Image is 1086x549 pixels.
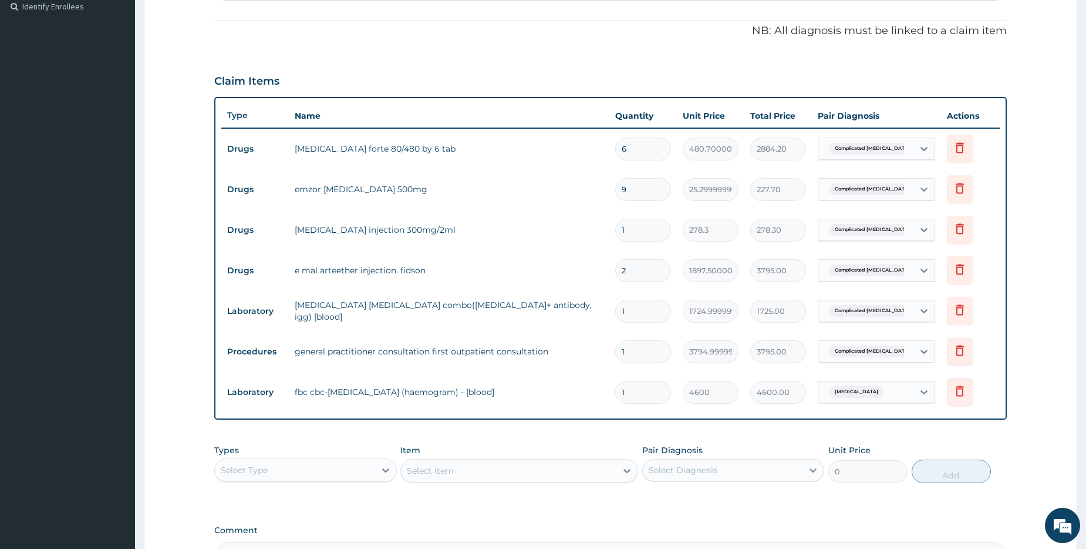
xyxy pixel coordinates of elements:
h3: Claim Items [214,75,279,88]
div: Select Type [221,464,268,476]
th: Unit Price [677,104,744,128]
td: e mal arteether injection. fidson [289,259,609,282]
td: Laboratory [221,381,289,403]
td: Drugs [221,138,289,160]
td: fbc cbc-[MEDICAL_DATA] (haemogram) - [blood] [289,380,609,404]
img: d_794563401_company_1708531726252_794563401 [22,59,48,88]
span: [MEDICAL_DATA] [829,386,884,398]
p: NB: All diagnosis must be linked to a claim item [214,24,1007,39]
label: Comment [214,525,1007,535]
td: Procedures [221,341,289,363]
label: Pair Diagnosis [642,444,703,456]
th: Type [221,105,289,126]
span: Complicated [MEDICAL_DATA] [829,265,916,276]
label: Types [214,446,239,456]
td: Laboratory [221,300,289,322]
td: Drugs [221,219,289,241]
div: Chat with us now [61,66,197,81]
td: [MEDICAL_DATA] forte 80/480 by 6 tab [289,137,609,160]
td: Drugs [221,260,289,282]
td: emzor [MEDICAL_DATA] 500mg [289,178,609,201]
button: Add [912,460,991,483]
span: We're online! [68,148,162,267]
span: Complicated [MEDICAL_DATA] [829,305,916,317]
th: Pair Diagnosis [812,104,941,128]
span: Complicated [MEDICAL_DATA] [829,183,916,195]
th: Name [289,104,609,128]
span: Complicated [MEDICAL_DATA] [829,143,916,155]
textarea: Type your message and hit 'Enter' [6,321,224,362]
label: Unit Price [828,444,871,456]
td: [MEDICAL_DATA] injection 300mg/2ml [289,218,609,242]
div: Minimize live chat window [193,6,221,34]
label: Item [400,444,420,456]
td: [MEDICAL_DATA] [MEDICAL_DATA] combo([MEDICAL_DATA]+ antibody, igg) [blood] [289,293,609,329]
th: Quantity [609,104,677,128]
span: Complicated [MEDICAL_DATA] [829,224,916,236]
th: Actions [941,104,1000,128]
div: Select Diagnosis [649,464,717,476]
th: Total Price [744,104,812,128]
span: Complicated [MEDICAL_DATA] [829,346,916,357]
td: Drugs [221,179,289,200]
td: general practitioner consultation first outpatient consultation [289,340,609,363]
